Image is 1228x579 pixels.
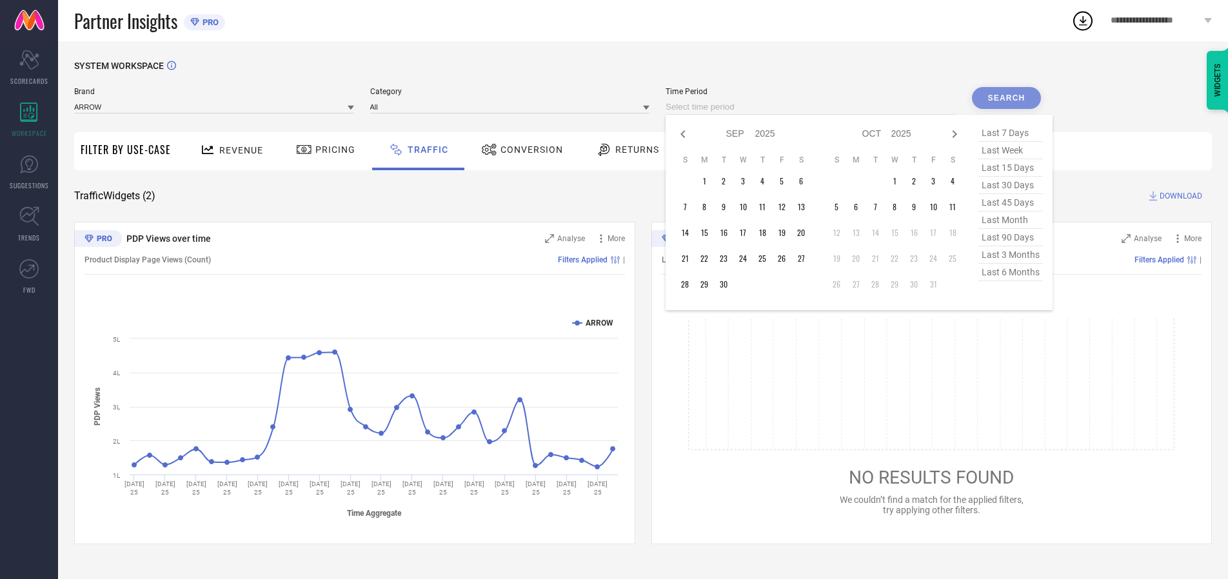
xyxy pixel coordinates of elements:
[1134,255,1184,264] span: Filters Applied
[924,223,943,242] td: Fri Oct 17 2025
[733,249,753,268] td: Wed Sep 24 2025
[1184,234,1202,243] span: More
[753,223,772,242] td: Thu Sep 18 2025
[904,172,924,191] td: Thu Oct 02 2025
[827,249,846,268] td: Sun Oct 19 2025
[791,172,811,191] td: Sat Sep 06 2025
[10,76,48,86] span: SCORECARDS
[714,249,733,268] td: Tue Sep 23 2025
[81,142,171,157] span: Filter By Use-Case
[866,249,885,268] td: Tue Oct 21 2025
[714,155,733,165] th: Tuesday
[1134,234,1162,243] span: Analyse
[695,197,714,217] td: Mon Sep 08 2025
[113,369,121,377] text: 4L
[675,275,695,294] td: Sun Sep 28 2025
[840,495,1024,515] span: We couldn’t find a match for the applied filters, try applying other filters.
[408,144,448,155] span: Traffic
[978,142,1043,159] span: last week
[341,480,361,496] text: [DATE] 25
[714,197,733,217] td: Tue Sep 09 2025
[772,223,791,242] td: Fri Sep 19 2025
[772,155,791,165] th: Friday
[772,172,791,191] td: Fri Sep 05 2025
[714,172,733,191] td: Tue Sep 02 2025
[924,197,943,217] td: Fri Oct 10 2025
[495,480,515,496] text: [DATE] 25
[714,275,733,294] td: Tue Sep 30 2025
[846,197,866,217] td: Mon Oct 06 2025
[219,145,263,155] span: Revenue
[924,275,943,294] td: Fri Oct 31 2025
[978,229,1043,246] span: last 90 days
[885,223,904,242] td: Wed Oct 15 2025
[248,480,268,496] text: [DATE] 25
[1160,190,1202,202] span: DOWNLOAD
[315,144,355,155] span: Pricing
[978,264,1043,281] span: last 6 months
[93,388,102,426] tspan: PDP Views
[675,249,695,268] td: Sun Sep 21 2025
[885,155,904,165] th: Wednesday
[714,223,733,242] td: Tue Sep 16 2025
[217,480,237,496] text: [DATE] 25
[943,155,962,165] th: Saturday
[310,480,330,496] text: [DATE] 25
[113,438,121,445] text: 2L
[733,223,753,242] td: Wed Sep 17 2025
[753,249,772,268] td: Thu Sep 25 2025
[651,230,699,250] div: Premium
[84,255,211,264] span: Product Display Page Views (Count)
[846,249,866,268] td: Mon Oct 20 2025
[827,223,846,242] td: Sun Oct 12 2025
[370,87,650,96] span: Category
[846,275,866,294] td: Mon Oct 27 2025
[155,480,175,496] text: [DATE] 25
[666,99,956,115] input: Select time period
[402,480,422,496] text: [DATE] 25
[772,197,791,217] td: Fri Sep 12 2025
[124,480,144,496] text: [DATE] 25
[695,155,714,165] th: Monday
[885,275,904,294] td: Wed Oct 29 2025
[113,404,121,411] text: 3L
[557,480,577,496] text: [DATE] 25
[846,223,866,242] td: Mon Oct 13 2025
[885,249,904,268] td: Wed Oct 22 2025
[846,155,866,165] th: Monday
[675,223,695,242] td: Sun Sep 14 2025
[464,480,484,496] text: [DATE] 25
[113,472,121,479] text: 1L
[924,172,943,191] td: Fri Oct 03 2025
[885,197,904,217] td: Wed Oct 08 2025
[791,197,811,217] td: Sat Sep 13 2025
[74,61,164,71] span: SYSTEM WORKSPACE
[753,155,772,165] th: Thursday
[733,197,753,217] td: Wed Sep 10 2025
[943,223,962,242] td: Sat Oct 18 2025
[10,181,49,190] span: SUGGESTIONS
[186,480,206,496] text: [DATE] 25
[675,126,691,142] div: Previous month
[753,197,772,217] td: Thu Sep 11 2025
[695,249,714,268] td: Mon Sep 22 2025
[791,223,811,242] td: Sat Sep 20 2025
[433,480,453,496] text: [DATE] 25
[695,275,714,294] td: Mon Sep 29 2025
[978,177,1043,194] span: last 30 days
[791,249,811,268] td: Sat Sep 27 2025
[526,480,546,496] text: [DATE] 25
[791,155,811,165] th: Saturday
[615,144,659,155] span: Returns
[675,197,695,217] td: Sun Sep 07 2025
[586,319,613,328] text: ARROW
[1200,255,1202,264] span: |
[978,246,1043,264] span: last 3 months
[943,172,962,191] td: Sat Oct 04 2025
[675,155,695,165] th: Sunday
[1122,234,1131,243] svg: Zoom
[557,234,585,243] span: Analyse
[904,155,924,165] th: Thursday
[74,87,354,96] span: Brand
[545,234,554,243] svg: Zoom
